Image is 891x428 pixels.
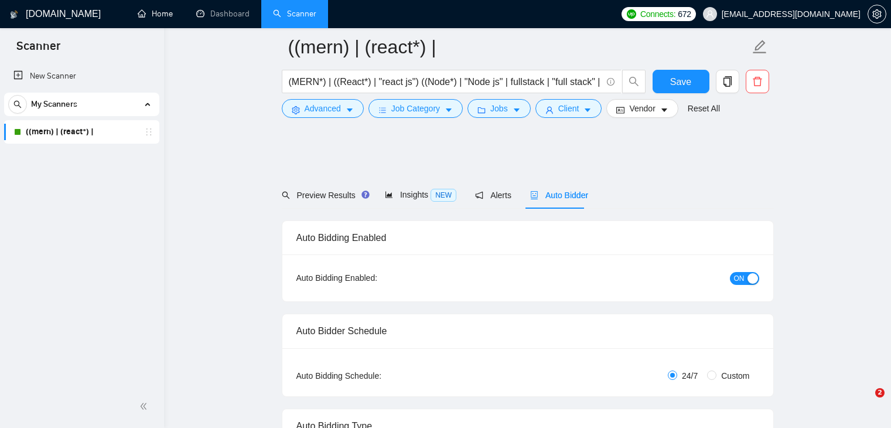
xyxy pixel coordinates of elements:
span: Job Category [391,102,440,115]
span: caret-down [346,106,354,114]
button: search [622,70,646,93]
span: bars [378,106,387,114]
span: user [545,106,554,114]
li: New Scanner [4,64,159,88]
span: ON [734,272,745,285]
span: setting [292,106,300,114]
a: homeHome [138,9,173,19]
img: upwork-logo.png [627,9,636,19]
a: Reset All [688,102,720,115]
span: caret-down [583,106,592,114]
input: Search Freelance Jobs... [289,74,602,89]
a: New Scanner [13,64,150,88]
span: idcard [616,106,624,114]
a: dashboardDashboard [196,9,250,19]
span: caret-down [660,106,668,114]
button: copy [716,70,739,93]
span: Advanced [305,102,341,115]
div: Auto Bidding Schedule: [296,369,450,382]
span: area-chart [385,191,393,199]
span: double-left [139,400,151,412]
span: Scanner [7,38,70,62]
span: search [282,191,290,199]
span: notification [475,191,483,199]
span: 24/7 [677,369,702,382]
span: setting [868,9,886,19]
span: Preview Results [282,191,366,200]
a: setting [868,9,886,19]
span: Custom [716,369,754,382]
span: search [623,76,645,87]
img: logo [10,5,18,24]
li: My Scanners [4,93,159,144]
span: edit [752,39,767,55]
span: Client [558,102,579,115]
span: Save [670,74,691,89]
span: My Scanners [31,93,77,116]
span: delete [746,76,769,87]
button: folderJobscaret-down [467,99,531,118]
iframe: Intercom live chat [851,388,879,416]
button: delete [746,70,769,93]
span: Alerts [475,191,511,200]
span: NEW [431,189,456,202]
button: settingAdvancedcaret-down [282,99,364,118]
span: copy [716,76,739,87]
button: userClientcaret-down [535,99,602,118]
a: ((mern) | (react*) | [26,120,137,144]
span: search [9,100,26,108]
span: Vendor [629,102,655,115]
button: search [8,95,27,114]
span: caret-down [513,106,521,114]
span: caret-down [445,106,453,114]
span: info-circle [607,78,615,86]
span: robot [530,191,538,199]
span: Auto Bidder [530,191,588,200]
div: Auto Bidding Enabled [296,221,759,254]
div: Auto Bidder Schedule [296,314,759,348]
input: Scanner name... [288,32,750,62]
span: Insights [385,190,456,199]
button: Save [653,70,709,93]
span: Jobs [490,102,508,115]
div: Auto Bidding Enabled: [296,271,450,284]
span: user [706,10,714,18]
span: folder [477,106,486,114]
button: setting [868,5,886,23]
span: 672 [678,8,691,21]
span: holder [144,127,153,137]
a: searchScanner [273,9,316,19]
span: 2 [875,388,885,398]
div: Tooltip anchor [360,189,371,200]
span: Connects: [640,8,675,21]
button: idcardVendorcaret-down [606,99,678,118]
button: barsJob Categorycaret-down [368,99,463,118]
